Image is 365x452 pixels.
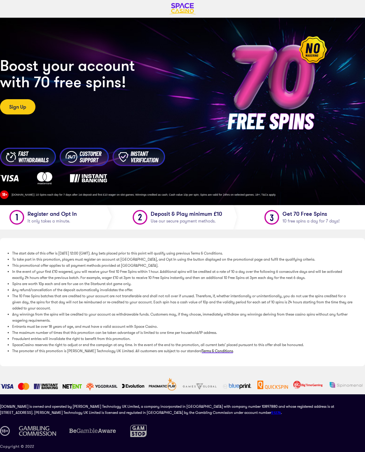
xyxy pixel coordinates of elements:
[12,324,353,330] li: Entrants must be over 18 years of age, and must have a valid account with Space Casino.
[12,262,353,269] li: This promotional offer applies to all payment methods provided at [GEOGRAPHIC_DATA].
[9,193,365,197] div: [DOMAIN_NAME] | 10 Spins each day for 7 days after 1st deposit and first £10 wager on slot games;...
[69,428,116,433] img: Be Gamble Aware
[132,210,148,225] img: Step 2
[282,217,340,225] span: 10 free spins a day for 7 days!
[130,425,147,437] img: GamStop
[12,256,353,262] li: To take part in this promotion, players must register an account at [GEOGRAPHIC_DATA], and Opt In...
[148,210,232,225] h1: Deposit & Play minimum £10
[12,311,353,324] li: Any winnings from the spins will be credited to your account as withdrawable funds. Customers may...
[12,281,353,287] li: Spins are worth 10p each and are for use on the Starburst slot game only.
[12,293,353,311] li: The 10 Free Spins batches that are credited to your account are not transferable and shall not ro...
[9,210,24,225] img: Step 1
[151,217,216,225] span: Use our secure payment methods.
[12,269,353,281] li: In the event of your first £10 wagered, you will receive your first 10 Free Spins within 1 hour. ...
[105,205,118,230] img: Divider
[279,210,365,225] h1: Get 70 Free Spins
[12,250,353,256] li: The start date of this offer is [DATE] 12:00 (GMT). Any bets placed prior to this point will qual...
[12,287,353,293] li: Any refund/cancellation of the deposit automatically invalidates the offer.
[202,349,233,353] a: Terms & Conditions
[24,210,105,225] h1: Register and Opt In
[12,342,353,348] li: SpaceCasino reserves the right to adjust or end the campaign at any time. In the event of the end...
[271,410,281,415] a: 51276
[12,330,353,336] li: The maximum number of times that this promotion can be taken advantage of is limited to one time ...
[19,426,56,436] img: Gambling Commission
[12,348,353,354] li: The promoter of this promotion is [PERSON_NAME] Technology UK Limited. All customers are subject ...
[233,205,242,230] img: Divider
[12,336,353,342] li: Fraudulent entries will invalidate the right to benefit from this promotion.
[28,217,70,225] span: It only takes a minute.
[264,210,279,225] img: Step 3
